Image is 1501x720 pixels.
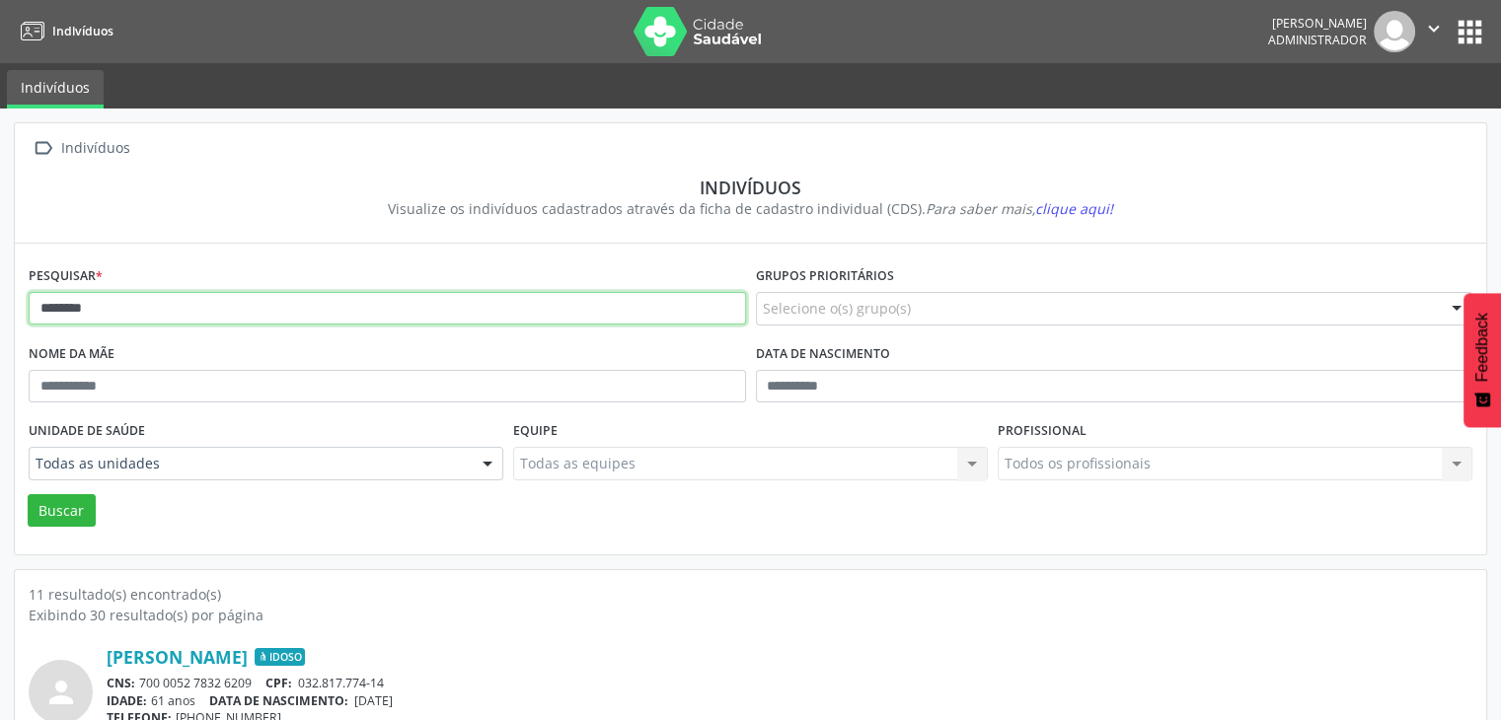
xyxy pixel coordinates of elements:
div: Exibindo 30 resultado(s) por página [29,605,1472,625]
i:  [1423,18,1445,39]
button: Buscar [28,494,96,528]
label: Unidade de saúde [29,416,145,447]
a: Indivíduos [14,15,113,47]
i: Para saber mais, [926,199,1113,218]
span: CPF: [265,675,292,691]
span: Idoso [255,648,305,666]
a: Indivíduos [7,70,104,108]
span: Selecione o(s) grupo(s) [763,298,911,319]
a: [PERSON_NAME] [107,646,248,668]
label: Data de nascimento [756,339,890,370]
img: img [1374,11,1415,52]
span: DATA DE NASCIMENTO: [209,692,348,709]
label: Grupos prioritários [756,261,894,292]
div: Visualize os indivíduos cadastrados através da ficha de cadastro individual (CDS). [42,198,1459,219]
button:  [1415,11,1453,52]
span: [DATE] [354,692,393,709]
span: Todas as unidades [36,454,463,473]
label: Nome da mãe [29,339,114,370]
div: 11 resultado(s) encontrado(s) [29,584,1472,605]
div: Indivíduos [42,177,1459,198]
span: Administrador [1268,32,1367,48]
button: apps [1453,15,1487,49]
i:  [29,134,57,163]
span: clique aqui! [1035,199,1113,218]
div: [PERSON_NAME] [1268,15,1367,32]
label: Profissional [998,416,1087,447]
div: 61 anos [107,692,1472,709]
span: Indivíduos [52,23,113,39]
a:  Indivíduos [29,134,133,163]
button: Feedback - Mostrar pesquisa [1463,293,1501,427]
span: Feedback [1473,313,1491,382]
label: Pesquisar [29,261,103,292]
div: 700 0052 7832 6209 [107,675,1472,691]
span: 032.817.774-14 [298,675,384,691]
label: Equipe [513,416,558,447]
div: Indivíduos [57,134,133,163]
span: IDADE: [107,692,147,709]
span: CNS: [107,675,135,691]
